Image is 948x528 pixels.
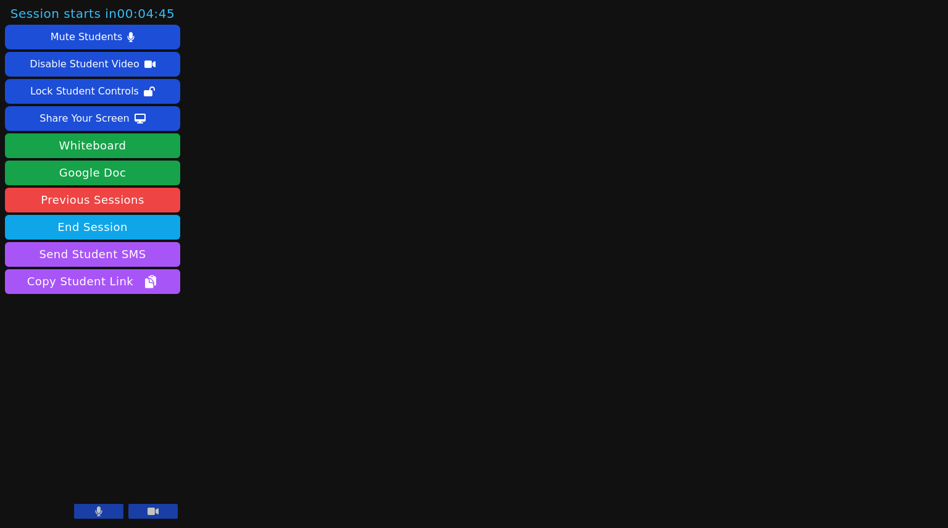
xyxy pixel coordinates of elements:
button: Share Your Screen [5,106,180,131]
button: Disable Student Video [5,52,180,77]
button: Send Student SMS [5,242,180,267]
time: 00:04:45 [117,6,175,21]
button: End Session [5,215,180,240]
button: Copy Student Link [5,269,180,294]
span: Session starts in [10,5,175,22]
div: Disable Student Video [30,54,139,74]
div: Share Your Screen [39,109,130,128]
button: Lock Student Controls [5,79,180,104]
button: Whiteboard [5,133,180,158]
button: Mute Students [5,25,180,49]
a: Previous Sessions [5,188,180,212]
div: Lock Student Controls [30,82,139,101]
div: Mute Students [51,27,122,47]
a: Google Doc [5,161,180,185]
span: Copy Student Link [27,273,158,290]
